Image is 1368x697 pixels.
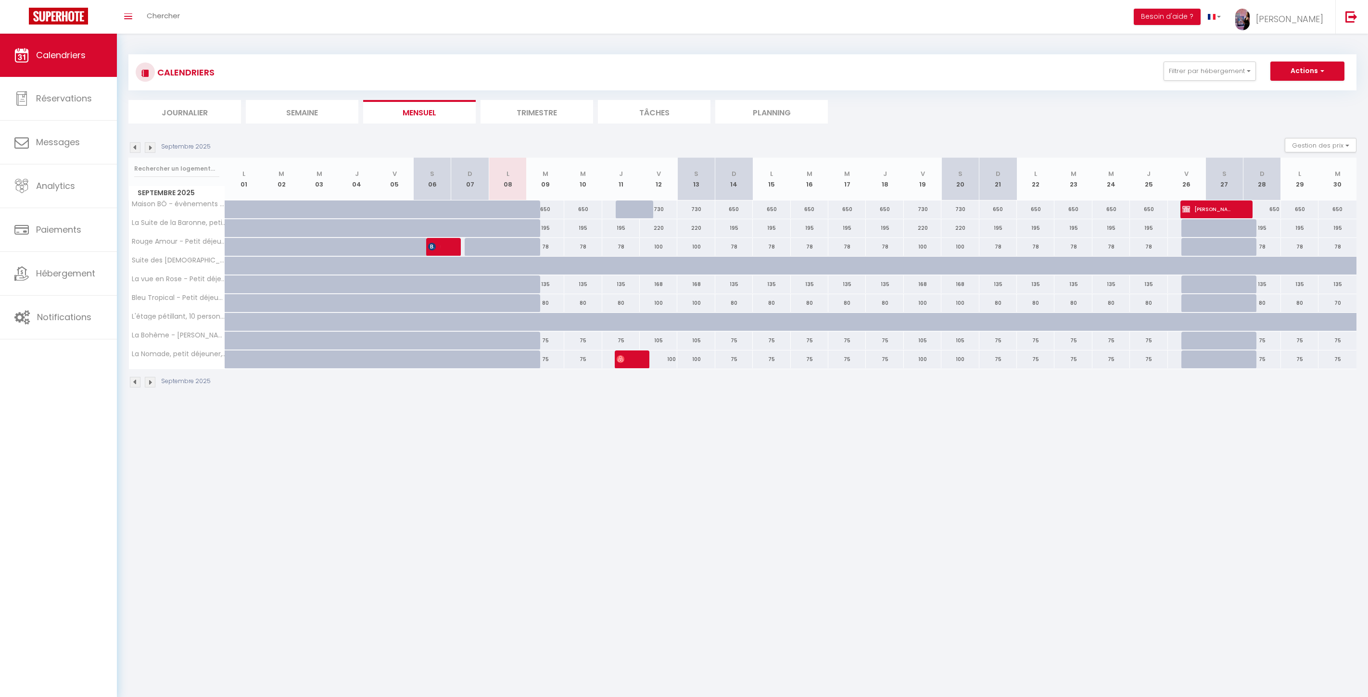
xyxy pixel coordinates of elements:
[155,62,215,83] h3: CALENDRIERS
[543,169,548,178] abbr: M
[715,158,753,200] th: 14
[1017,238,1054,256] div: 78
[941,219,979,237] div: 220
[36,49,86,61] span: Calendriers
[1205,158,1243,200] th: 27
[715,275,753,293] div: 135
[770,169,773,178] abbr: L
[657,169,661,178] abbr: V
[1017,275,1054,293] div: 135
[130,275,227,283] span: La vue en Rose - Petit déjeuner, [PERSON_NAME], [GEOGRAPHIC_DATA]
[1147,169,1151,178] abbr: J
[677,332,715,349] div: 105
[1260,169,1265,178] abbr: D
[1092,275,1130,293] div: 135
[468,169,472,178] abbr: D
[996,169,1001,178] abbr: D
[715,200,753,218] div: 650
[130,257,227,264] span: Suite des [DEMOGRAPHIC_DATA] - Petit dèj' offert, vue sur la cour intérieur
[430,169,434,178] abbr: S
[602,332,640,349] div: 75
[363,100,476,124] li: Mensuel
[564,158,602,200] th: 10
[640,238,677,256] div: 100
[376,158,413,200] th: 05
[1243,294,1280,312] div: 80
[640,350,677,368] div: 100
[1318,158,1356,200] th: 30
[753,158,790,200] th: 15
[1318,238,1356,256] div: 78
[564,332,602,349] div: 75
[393,169,397,178] abbr: V
[1130,294,1167,312] div: 80
[904,219,941,237] div: 220
[130,238,227,245] span: Rouge Amour - Petit déjeuner, [PERSON_NAME], bistrot
[1345,11,1357,23] img: logout
[602,158,640,200] th: 11
[161,377,211,386] p: Septembre 2025
[1318,332,1356,349] div: 75
[979,332,1017,349] div: 75
[1256,13,1323,25] span: [PERSON_NAME]
[677,219,715,237] div: 220
[694,169,698,178] abbr: S
[753,238,790,256] div: 78
[883,169,887,178] abbr: J
[866,200,903,218] div: 650
[161,142,211,151] p: Septembre 2025
[564,275,602,293] div: 135
[677,275,715,293] div: 168
[677,294,715,312] div: 100
[527,350,564,368] div: 75
[527,275,564,293] div: 135
[866,219,903,237] div: 195
[1243,200,1280,218] div: 650
[1281,275,1318,293] div: 135
[130,294,227,301] span: Bleu Tropical - Petit déjeuner, Jacuzzi, Nigloland
[1164,62,1256,81] button: Filtrer par hébergement
[527,219,564,237] div: 195
[564,294,602,312] div: 80
[481,100,593,124] li: Trimestre
[242,169,245,178] abbr: L
[828,200,866,218] div: 650
[1017,332,1054,349] div: 75
[1017,294,1054,312] div: 80
[355,169,359,178] abbr: J
[1054,332,1092,349] div: 75
[828,219,866,237] div: 195
[1184,169,1189,178] abbr: V
[1243,219,1280,237] div: 195
[489,158,526,200] th: 08
[1281,350,1318,368] div: 75
[807,169,812,178] abbr: M
[1092,219,1130,237] div: 195
[979,158,1017,200] th: 21
[866,350,903,368] div: 75
[1243,158,1280,200] th: 28
[1054,200,1092,218] div: 650
[225,158,263,200] th: 01
[1318,219,1356,237] div: 195
[979,294,1017,312] div: 80
[753,275,790,293] div: 135
[1017,200,1054,218] div: 650
[753,332,790,349] div: 75
[602,275,640,293] div: 135
[1017,350,1054,368] div: 75
[1092,200,1130,218] div: 650
[753,294,790,312] div: 80
[527,294,564,312] div: 80
[580,169,586,178] abbr: M
[1235,9,1250,30] img: ...
[715,350,753,368] div: 75
[677,350,715,368] div: 100
[828,294,866,312] div: 80
[564,238,602,256] div: 78
[36,180,75,192] span: Analytics
[844,169,850,178] abbr: M
[134,160,219,177] input: Rechercher un logement...
[828,238,866,256] div: 78
[527,332,564,349] div: 75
